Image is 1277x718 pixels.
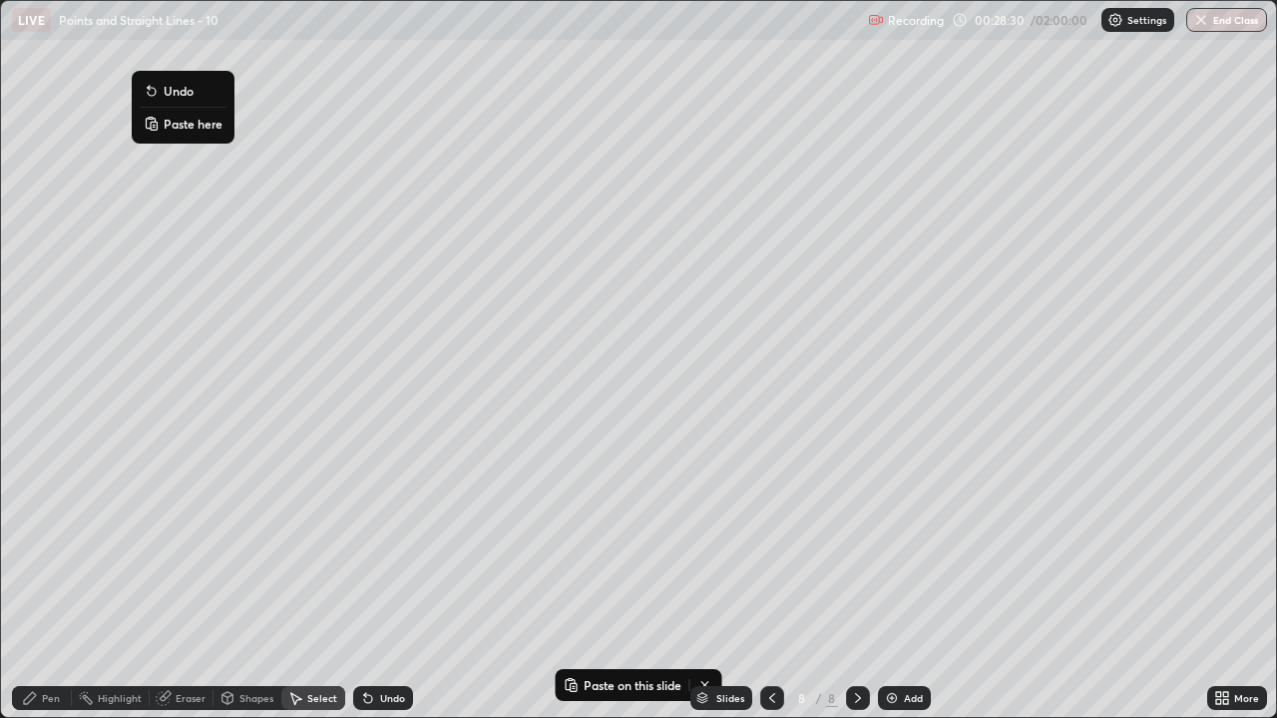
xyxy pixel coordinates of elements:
p: Points and Straight Lines - 10 [59,12,218,28]
div: Eraser [176,693,206,703]
div: 8 [792,692,812,704]
p: Paste on this slide [584,677,681,693]
div: Add [904,693,923,703]
button: End Class [1186,8,1267,32]
div: Undo [380,693,405,703]
div: Shapes [239,693,273,703]
div: Select [307,693,337,703]
button: Paste here [140,112,226,136]
div: / [816,692,822,704]
p: Recording [888,13,944,28]
p: LIVE [18,12,45,28]
p: Undo [164,83,194,99]
button: Undo [140,79,226,103]
div: Highlight [98,693,142,703]
img: recording.375f2c34.svg [868,12,884,28]
div: More [1234,693,1259,703]
p: Paste here [164,116,222,132]
p: Settings [1127,15,1166,25]
div: 8 [826,689,838,707]
div: Slides [716,693,744,703]
div: Pen [42,693,60,703]
button: Paste on this slide [560,673,685,697]
img: end-class-cross [1193,12,1209,28]
img: add-slide-button [884,690,900,706]
img: class-settings-icons [1107,12,1123,28]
